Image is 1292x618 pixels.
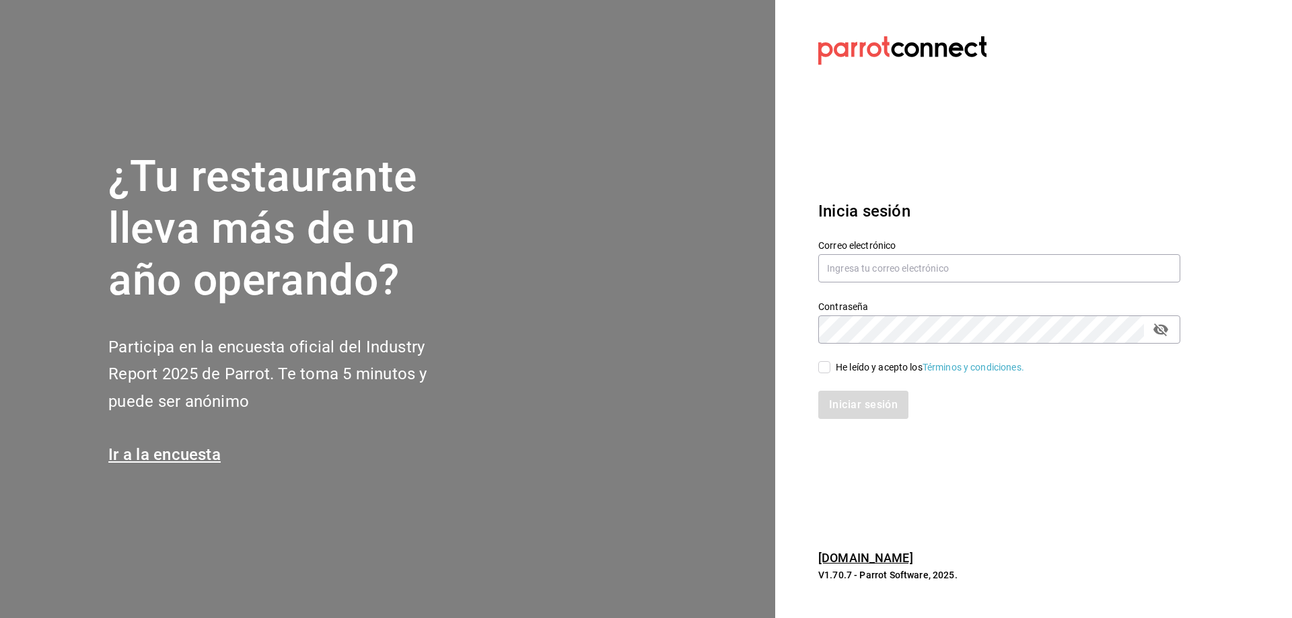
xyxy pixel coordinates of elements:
[818,254,1180,282] input: Ingresa tu correo electrónico
[1149,318,1172,341] button: passwordField
[818,302,1180,311] label: Contraseña
[818,199,1180,223] h3: Inicia sesión
[108,445,221,464] a: Ir a la encuesta
[818,568,1180,582] p: V1.70.7 - Parrot Software, 2025.
[818,241,1180,250] label: Correo electrónico
[818,551,913,565] a: [DOMAIN_NAME]
[923,362,1024,373] a: Términos y condiciones.
[836,360,1024,375] div: He leído y acepto los
[108,151,472,306] h1: ¿Tu restaurante lleva más de un año operando?
[108,334,472,416] h2: Participa en la encuesta oficial del Industry Report 2025 de Parrot. Te toma 5 minutos y puede se...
